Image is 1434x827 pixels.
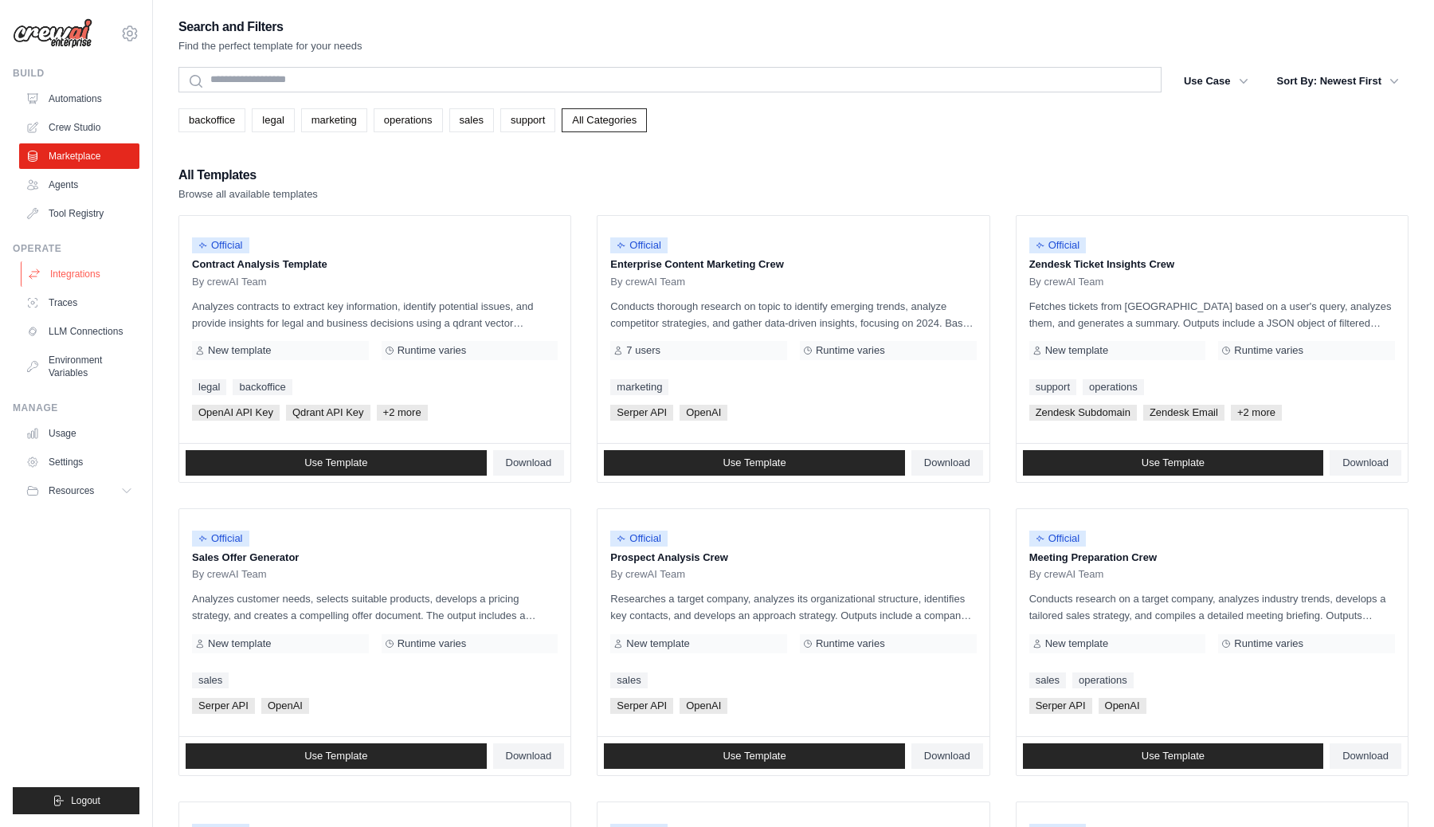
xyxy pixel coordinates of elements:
a: legal [252,108,294,132]
span: 7 users [626,344,660,357]
span: Zendesk Email [1143,405,1224,421]
div: Build [13,67,139,80]
span: Runtime varies [1234,637,1303,650]
a: operations [374,108,443,132]
span: Serper API [1029,698,1092,714]
p: Browse all available templates [178,186,318,202]
span: Use Template [1142,457,1205,469]
span: Use Template [723,457,786,469]
span: Serper API [192,698,255,714]
span: Runtime varies [816,344,885,357]
span: By crewAI Team [1029,568,1104,581]
p: Enterprise Content Marketing Crew [610,257,976,272]
a: Download [493,450,565,476]
a: legal [192,379,226,395]
p: Find the perfect template for your needs [178,38,362,54]
span: Download [1342,750,1389,762]
p: Zendesk Ticket Insights Crew [1029,257,1395,272]
span: Runtime varies [1234,344,1303,357]
a: Use Template [1023,450,1324,476]
span: By crewAI Team [610,276,685,288]
a: sales [449,108,494,132]
span: Official [610,531,668,547]
a: marketing [610,379,668,395]
span: Download [1342,457,1389,469]
a: Integrations [21,261,141,287]
a: Crew Studio [19,115,139,140]
span: By crewAI Team [1029,276,1104,288]
a: Automations [19,86,139,112]
a: LLM Connections [19,319,139,344]
span: OpenAI [261,698,309,714]
p: Fetches tickets from [GEOGRAPHIC_DATA] based on a user's query, analyzes them, and generates a su... [1029,298,1395,331]
a: marketing [301,108,367,132]
a: operations [1083,379,1144,395]
a: Traces [19,290,139,316]
span: OpenAI [680,405,727,421]
span: Download [506,457,552,469]
h2: Search and Filters [178,16,362,38]
a: operations [1072,672,1134,688]
span: Official [192,531,249,547]
span: Zendesk Subdomain [1029,405,1137,421]
p: Meeting Preparation Crew [1029,550,1395,566]
a: Use Template [186,743,487,769]
button: Resources [19,478,139,504]
span: By crewAI Team [192,276,267,288]
span: Official [192,237,249,253]
button: Sort By: Newest First [1267,67,1409,96]
span: Use Template [1142,750,1205,762]
a: Environment Variables [19,347,139,386]
p: Conducts thorough research on topic to identify emerging trends, analyze competitor strategies, a... [610,298,976,331]
span: +2 more [1231,405,1282,421]
a: All Categories [562,108,647,132]
a: Download [911,743,983,769]
a: Download [493,743,565,769]
a: support [500,108,555,132]
a: Download [1330,743,1401,769]
p: Analyzes customer needs, selects suitable products, develops a pricing strategy, and creates a co... [192,590,558,624]
img: Logo [13,18,92,49]
a: Agents [19,172,139,198]
span: Download [924,457,970,469]
span: Official [1029,237,1087,253]
div: Manage [13,402,139,414]
span: By crewAI Team [192,568,267,581]
p: Analyzes contracts to extract key information, identify potential issues, and provide insights fo... [192,298,558,331]
span: New template [208,344,271,357]
span: Runtime varies [398,344,467,357]
button: Use Case [1174,67,1258,96]
a: sales [192,672,229,688]
span: Use Template [723,750,786,762]
a: backoffice [178,108,245,132]
span: Serper API [610,405,673,421]
a: sales [1029,672,1066,688]
span: Download [506,750,552,762]
span: Runtime varies [816,637,885,650]
div: Operate [13,242,139,255]
span: Download [924,750,970,762]
span: Use Template [304,750,367,762]
a: Tool Registry [19,201,139,226]
a: sales [610,672,647,688]
a: Usage [19,421,139,446]
span: New template [208,637,271,650]
button: Logout [13,787,139,814]
a: Use Template [604,743,905,769]
a: Use Template [1023,743,1324,769]
a: Marketplace [19,143,139,169]
p: Prospect Analysis Crew [610,550,976,566]
span: OpenAI [680,698,727,714]
span: Runtime varies [398,637,467,650]
a: Use Template [186,450,487,476]
span: New template [1045,344,1108,357]
span: OpenAI API Key [192,405,280,421]
p: Contract Analysis Template [192,257,558,272]
span: Official [1029,531,1087,547]
span: OpenAI [1099,698,1146,714]
span: Logout [71,794,100,807]
span: +2 more [377,405,428,421]
a: Download [911,450,983,476]
a: support [1029,379,1076,395]
span: New template [1045,637,1108,650]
